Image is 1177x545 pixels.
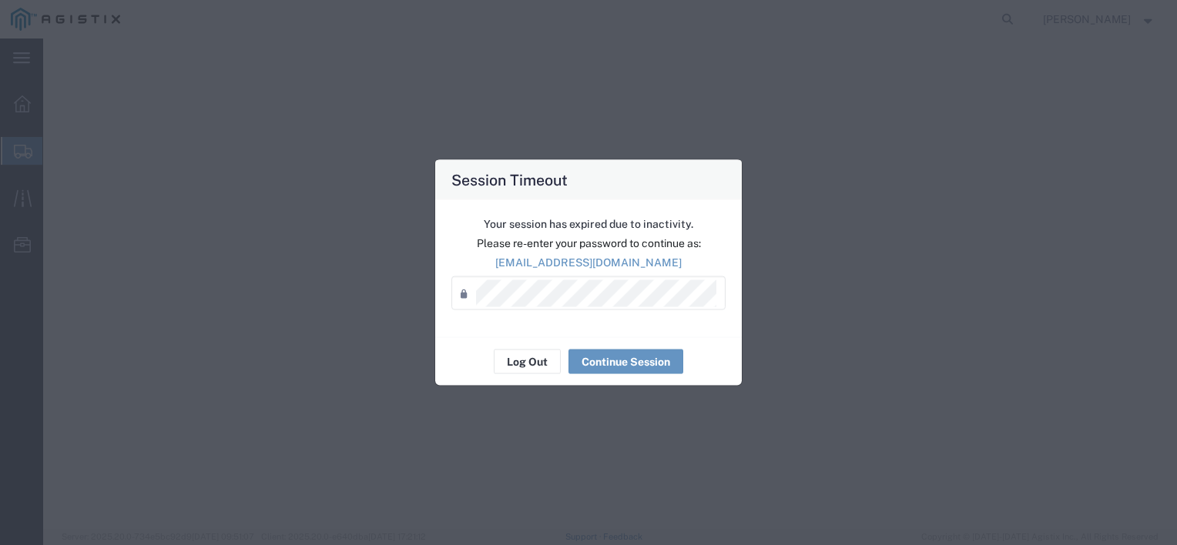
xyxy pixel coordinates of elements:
[451,236,726,252] p: Please re-enter your password to continue as:
[494,349,561,374] button: Log Out
[451,169,568,191] h4: Session Timeout
[451,255,726,271] p: [EMAIL_ADDRESS][DOMAIN_NAME]
[568,349,683,374] button: Continue Session
[451,216,726,232] p: Your session has expired due to inactivity.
